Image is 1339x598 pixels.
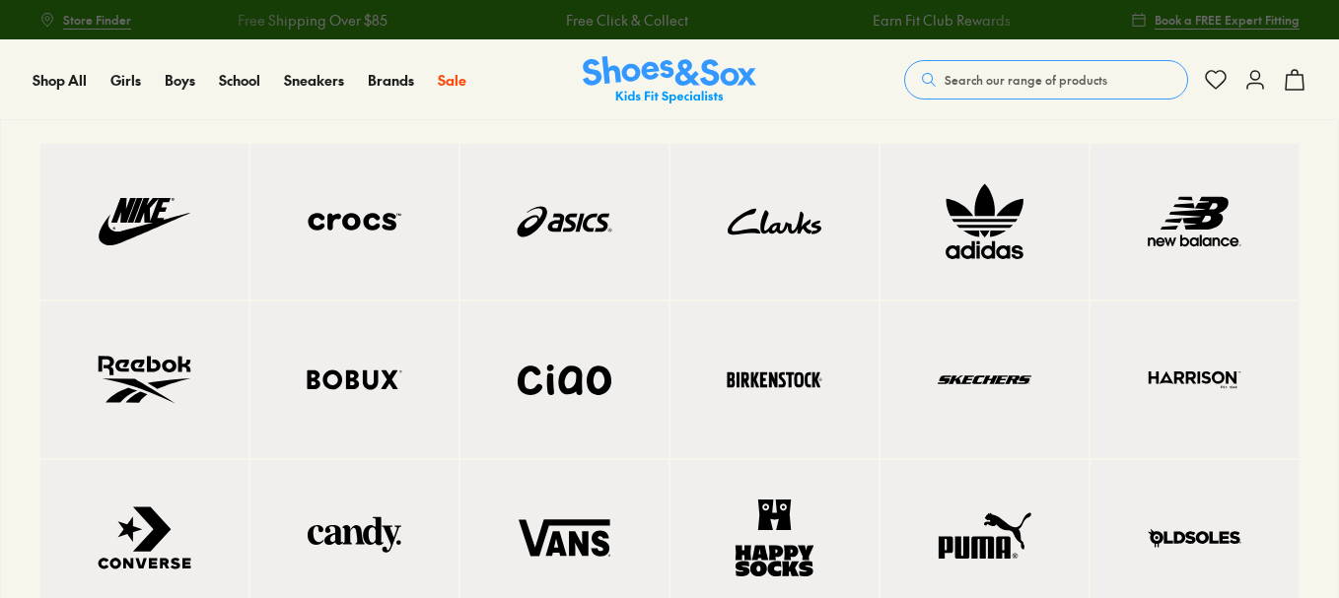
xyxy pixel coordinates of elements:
[33,70,87,91] a: Shop All
[237,10,387,31] a: Free Shipping Over $85
[583,56,756,104] img: SNS_Logo_Responsive.svg
[110,70,141,90] span: Girls
[284,70,344,90] span: Sneakers
[33,70,87,90] span: Shop All
[110,70,141,91] a: Girls
[873,10,1011,31] a: Earn Fit Club Rewards
[945,71,1107,89] span: Search our range of products
[438,70,466,91] a: Sale
[165,70,195,90] span: Boys
[566,10,688,31] a: Free Click & Collect
[63,11,131,29] span: Store Finder
[219,70,260,91] a: School
[368,70,414,91] a: Brands
[284,70,344,91] a: Sneakers
[438,70,466,90] span: Sale
[1155,11,1300,29] span: Book a FREE Expert Fitting
[219,70,260,90] span: School
[39,2,131,37] a: Store Finder
[1131,2,1300,37] a: Book a FREE Expert Fitting
[583,56,756,104] a: Shoes & Sox
[10,7,69,66] button: Gorgias live chat
[165,70,195,91] a: Boys
[368,70,414,90] span: Brands
[904,60,1188,100] button: Search our range of products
